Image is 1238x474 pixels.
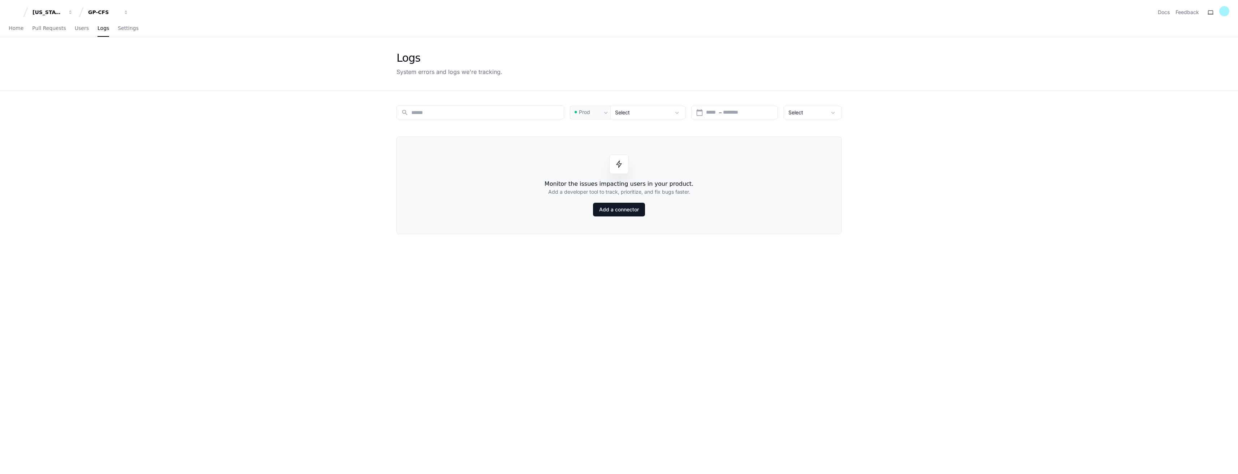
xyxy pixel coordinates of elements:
div: Logs [397,52,502,65]
span: Home [9,26,23,30]
div: System errors and logs we're tracking. [397,67,502,76]
span: Settings [118,26,138,30]
button: Feedback [1176,9,1199,16]
span: Select [788,109,803,115]
a: Add a connector [593,203,645,216]
span: Users [75,26,89,30]
button: GP-CFS [85,6,131,19]
a: Users [75,20,89,37]
a: Home [9,20,23,37]
h2: Add a developer tool to track, prioritize, and fix bugs faster. [548,188,690,196]
a: Logs [98,20,109,37]
mat-icon: search [401,109,408,116]
a: Settings [118,20,138,37]
h1: Monitor the issues impacting users in your product. [545,180,693,188]
a: Docs [1158,9,1170,16]
span: Select [615,109,630,115]
span: Prod [579,109,590,116]
button: [US_STATE] Pacific [30,6,76,19]
span: Pull Requests [32,26,66,30]
div: GP-CFS [88,9,119,16]
span: – [719,109,722,116]
div: [US_STATE] Pacific [33,9,64,16]
span: Logs [98,26,109,30]
button: Open calendar [696,109,703,116]
mat-icon: calendar_today [696,109,703,116]
a: Pull Requests [32,20,66,37]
